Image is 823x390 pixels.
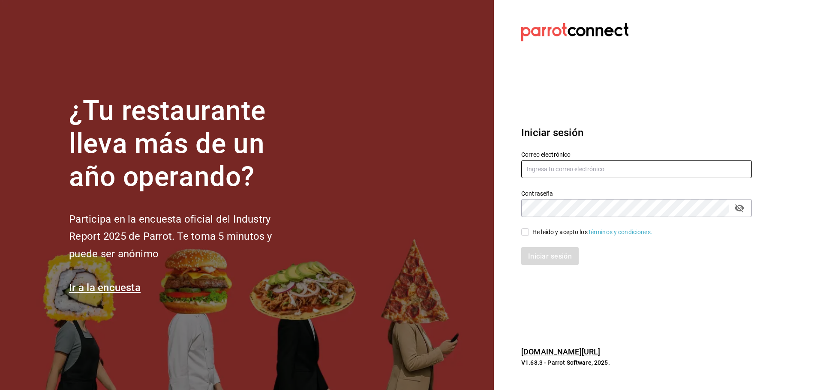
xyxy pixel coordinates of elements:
input: Ingresa tu correo electrónico [521,160,752,178]
font: ¿Tu restaurante lleva más de un año operando? [69,95,265,193]
a: Ir a la encuesta [69,282,141,294]
a: [DOMAIN_NAME][URL] [521,347,600,356]
font: Iniciar sesión [521,127,583,139]
font: Contraseña [521,190,553,197]
font: V1.68.3 - Parrot Software, 2025. [521,359,610,366]
a: Términos y condiciones. [588,229,652,235]
font: He leído y acepto los [532,229,588,235]
font: Correo electrónico [521,151,571,158]
font: Participa en la encuesta oficial del Industry Report 2025 de Parrot. Te toma 5 minutos y puede se... [69,213,272,260]
button: campo de contraseña [732,201,747,215]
